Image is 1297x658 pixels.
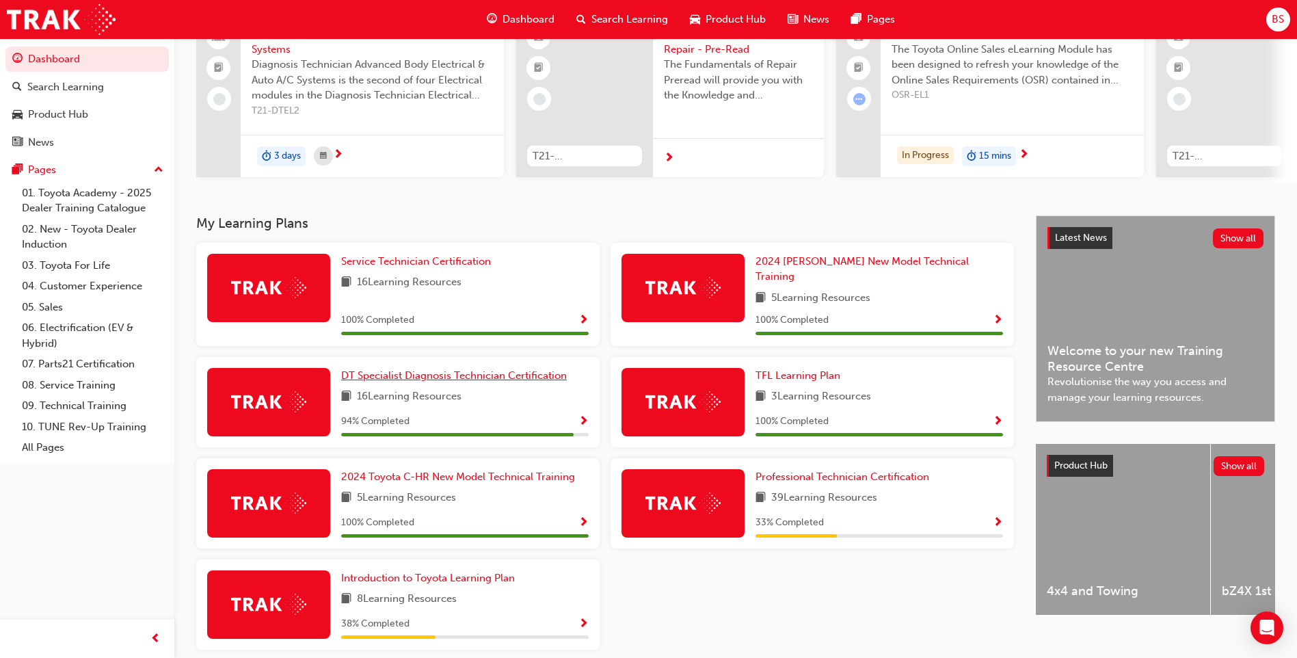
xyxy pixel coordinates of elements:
a: All Pages [16,437,169,458]
a: Product HubShow all [1047,455,1264,477]
img: Trak [231,594,306,615]
span: pages-icon [851,11,861,28]
span: booktick-icon [214,60,224,77]
span: news-icon [12,137,23,149]
div: Pages [28,162,56,178]
span: Product Hub [1054,460,1108,471]
span: 15 mins [979,148,1011,164]
a: Professional Technician Certification [756,469,935,485]
span: Welcome to your new Training Resource Centre [1047,343,1263,374]
span: book-icon [341,274,351,291]
div: Product Hub [28,107,88,122]
span: search-icon [576,11,586,28]
img: Trak [231,391,306,412]
a: 2024 [PERSON_NAME] New Model Technical Training [756,254,1003,285]
span: BS [1272,12,1284,27]
a: search-iconSearch Learning [565,5,679,34]
a: 06. Electrification (EV & Hybrid) [16,317,169,354]
span: 39 Learning Resources [771,490,877,507]
button: Pages [5,157,169,183]
span: Diagnosis Technician Advanced Body Electrical & Auto A/C Systems is the second of four Electrical... [252,57,493,103]
span: duration-icon [262,148,271,166]
a: 0DT Advanced Body Electrical & Auto A/C SystemsDiagnosis Technician Advanced Body Electrical & Au... [196,15,504,177]
span: book-icon [341,591,351,608]
span: 100 % Completed [341,515,414,531]
img: Trak [231,277,306,298]
a: 0T21-PTFOR_PRE_READPT Fundamentals of Repair - Pre-ReadThe Fundamentals of Repair Preread will pr... [516,15,824,177]
span: news-icon [788,11,798,28]
a: 10. TUNE Rev-Up Training [16,417,169,438]
div: Search Learning [27,79,104,95]
a: Latest NewsShow all [1047,227,1263,249]
span: Show Progress [993,517,1003,529]
span: search-icon [12,81,22,94]
button: DashboardSearch LearningProduct HubNews [5,44,169,157]
a: Latest NewsShow allWelcome to your new Training Resource CentreRevolutionise the way you access a... [1036,215,1275,422]
span: Revolutionise the way you access and manage your learning resources. [1047,374,1263,405]
span: booktick-icon [854,60,864,77]
button: Show all [1213,228,1264,248]
button: Show Progress [578,312,589,329]
span: next-icon [1019,149,1029,161]
span: book-icon [756,490,766,507]
a: 07. Parts21 Certification [16,354,169,375]
span: book-icon [341,389,351,406]
img: Trak [645,391,721,412]
span: Show Progress [993,315,1003,327]
span: 3 days [274,148,301,164]
a: Toyota Online Sales eLearning ModuleThe Toyota Online Sales eLearning Module has been designed to... [836,15,1144,177]
span: learningRecordVerb_NONE-icon [533,93,546,105]
span: 100 % Completed [756,414,829,430]
span: 2024 [PERSON_NAME] New Model Technical Training [756,255,969,283]
a: DT Specialist Diagnosis Technician Certification [341,368,572,384]
span: 4x4 and Towing [1047,583,1199,599]
a: 03. Toyota For Life [16,255,169,276]
button: Show Progress [578,616,589,633]
span: Product Hub [706,12,766,27]
a: Search Learning [5,75,169,100]
a: News [5,130,169,155]
a: car-iconProduct Hub [679,5,777,34]
a: 08. Service Training [16,375,169,396]
span: Show Progress [578,517,589,529]
span: Professional Technician Certification [756,471,929,483]
span: DT Specialist Diagnosis Technician Certification [341,369,567,382]
span: 38 % Completed [341,616,410,632]
span: 94 % Completed [341,414,410,430]
span: News [803,12,829,27]
a: Dashboard [5,47,169,72]
a: Introduction to Toyota Learning Plan [341,570,520,586]
span: up-icon [154,161,163,179]
span: booktick-icon [1174,60,1184,77]
span: Show Progress [578,315,589,327]
button: BS [1266,8,1290,31]
span: PT Fundamentals of Repair - Pre-Read [664,26,813,57]
span: Latest News [1055,232,1107,244]
a: guage-iconDashboard [476,5,565,34]
span: pages-icon [12,164,23,176]
span: 100 % Completed [756,313,829,328]
span: 3 Learning Resources [771,389,871,406]
span: book-icon [341,490,351,507]
a: news-iconNews [777,5,840,34]
span: calendar-icon [320,148,327,165]
a: TFL Learning Plan [756,368,846,384]
span: next-icon [664,153,674,165]
span: guage-icon [12,53,23,66]
button: Show Progress [993,312,1003,329]
span: guage-icon [487,11,497,28]
span: duration-icon [967,148,976,166]
a: 2024 Toyota C-HR New Model Technical Training [341,469,580,485]
img: Trak [645,492,721,514]
div: News [28,135,54,150]
button: Show all [1214,456,1265,476]
a: 01. Toyota Academy - 2025 Dealer Training Catalogue [16,183,169,219]
span: 16 Learning Resources [357,274,462,291]
span: car-icon [12,109,23,121]
span: 5 Learning Resources [357,490,456,507]
a: 09. Technical Training [16,395,169,417]
img: Trak [7,4,116,35]
span: Show Progress [578,618,589,631]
